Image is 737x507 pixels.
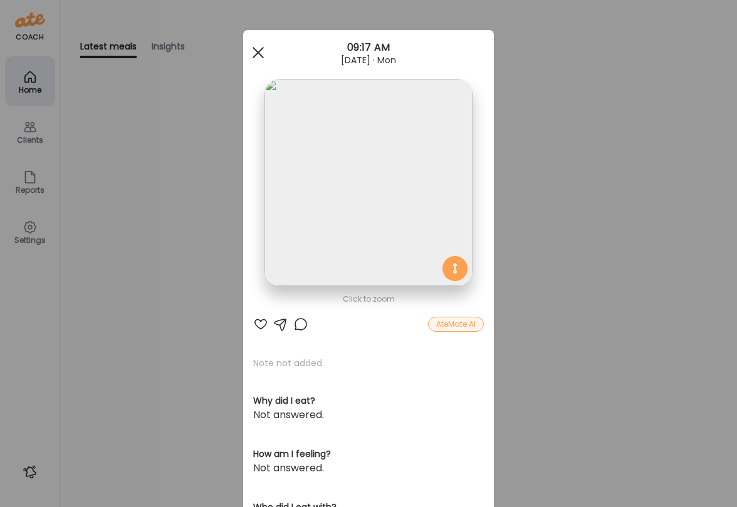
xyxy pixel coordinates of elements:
[253,407,484,422] div: Not answered.
[253,461,484,476] div: Not answered.
[243,40,494,55] div: 09:17 AM
[264,79,472,286] img: images%2F09qnxXW17bRbK1A9tHwZ20ugH8N2%2FlAbKAezmpn37vmBppYRn%2Frjj2ZK7Z7XCiGnQ02X1c_1080
[253,394,484,407] h3: Why did I eat?
[253,448,484,461] h3: How am I feeling?
[253,292,484,307] div: Click to zoom
[243,55,494,65] div: [DATE] · Mon
[253,357,484,369] p: Note not added.
[428,317,484,332] div: AteMate AI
